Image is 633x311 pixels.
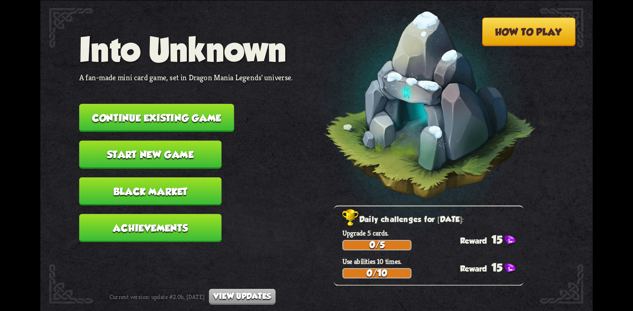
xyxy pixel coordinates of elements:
[79,177,222,205] button: Black Market
[482,17,576,46] button: How to play
[79,30,293,68] h1: Into Unknown
[342,228,523,237] p: Upgrade 5 cards.
[79,104,234,132] button: Continue existing game
[209,288,275,304] button: View updates
[110,288,276,304] div: Current version: update #2.0b, [DATE]
[342,209,359,226] img: Golden_Trophy_Icon.png
[79,140,222,168] button: Start new game
[343,269,411,277] div: 0/10
[79,214,222,242] button: Achievements
[460,233,523,246] div: 15
[460,261,523,274] div: 15
[343,241,411,249] div: 0/5
[342,212,523,226] h2: Daily challenges for [DATE]:
[79,72,293,82] p: A fan-made mini card game, set in Dragon Mania Legends' universe.
[342,257,523,266] p: Use abilities 10 times.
